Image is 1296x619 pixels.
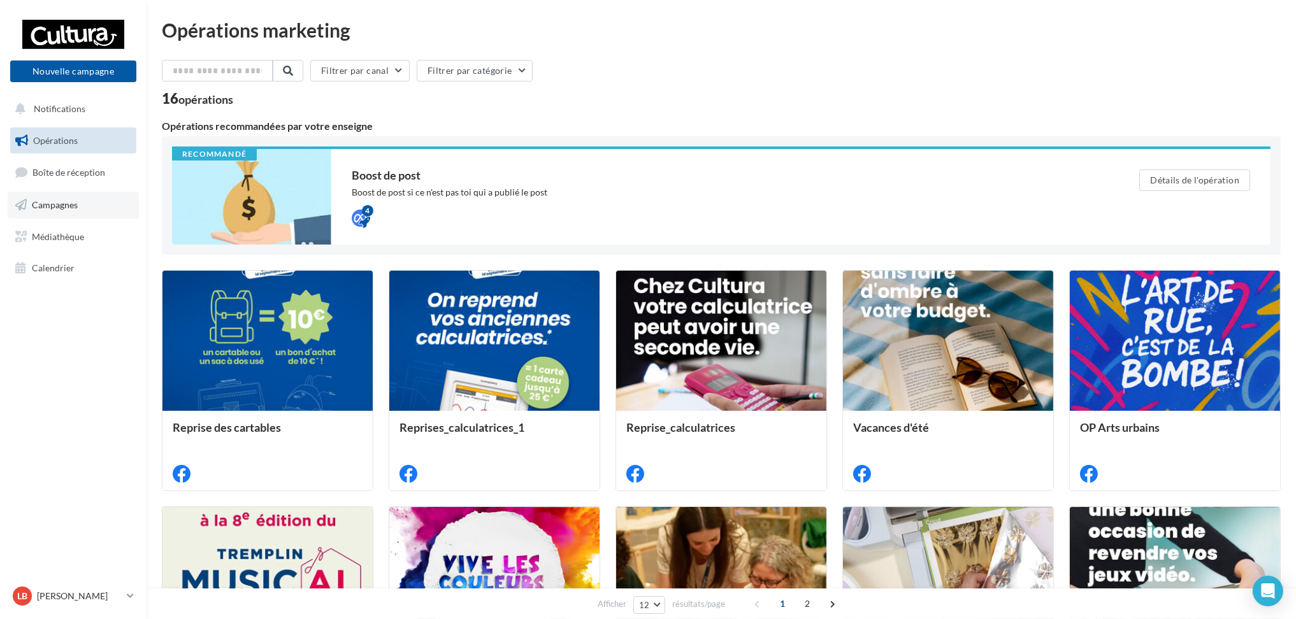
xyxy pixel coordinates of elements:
[1080,421,1270,446] div: OP Arts urbains
[853,421,1043,446] div: Vacances d'été
[362,205,373,217] div: 4
[672,598,725,610] span: résultats/page
[8,192,139,218] a: Campagnes
[17,590,27,602] span: LB
[34,103,85,114] span: Notifications
[8,224,139,250] a: Médiathèque
[598,598,626,610] span: Afficher
[33,135,78,146] span: Opérations
[352,186,1088,199] div: Boost de post si ce n'est pas toi qui a publié le post
[8,96,134,122] button: Notifications
[162,92,233,106] div: 16
[797,594,817,614] span: 2
[352,169,1088,181] div: Boost de post
[417,60,533,82] button: Filtrer par catégorie
[626,421,816,446] div: Reprise_calculatrices
[172,149,257,160] div: Recommandé
[162,20,1281,39] div: Opérations marketing
[8,255,139,281] a: Calendrier
[10,60,136,82] button: Nouvelle campagne
[37,590,122,602] p: [PERSON_NAME]
[32,199,78,210] span: Campagnes
[32,167,105,178] span: Boîte de réception
[1139,169,1250,191] button: Détails de l'opération
[162,121,1281,131] div: Opérations recommandées par votre enseigne
[633,596,666,614] button: 12
[639,600,650,610] span: 12
[32,231,84,241] span: Médiathèque
[32,262,75,273] span: Calendrier
[178,94,233,105] div: opérations
[400,421,589,446] div: Reprises_calculatrices_1
[772,594,793,614] span: 1
[310,60,410,82] button: Filtrer par canal
[10,584,136,608] a: LB [PERSON_NAME]
[8,127,139,154] a: Opérations
[173,421,363,446] div: Reprise des cartables
[8,159,139,186] a: Boîte de réception
[1253,576,1283,606] div: Open Intercom Messenger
